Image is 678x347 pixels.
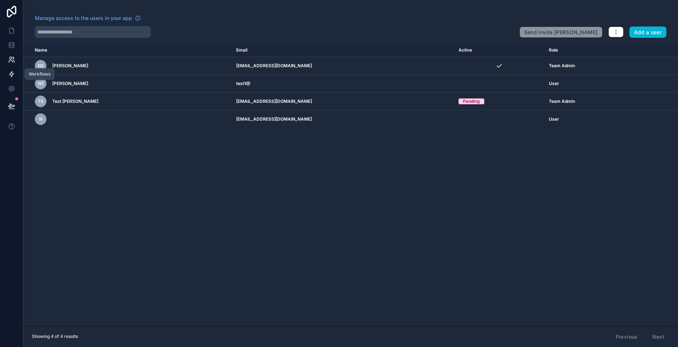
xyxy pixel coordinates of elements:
[35,15,132,22] span: Manage access to the users in your app
[52,63,88,69] span: [PERSON_NAME]
[29,71,50,77] div: Workflows
[545,44,636,57] th: Role
[549,116,559,122] span: User
[38,98,44,104] span: TS
[232,93,454,110] td: [EMAIL_ADDRESS][DOMAIN_NAME]
[39,116,42,122] span: n
[38,63,44,69] span: nS
[549,63,575,69] span: Team Admin
[549,81,559,86] span: User
[232,44,454,57] th: Email
[232,57,454,75] td: [EMAIL_ADDRESS][DOMAIN_NAME]
[23,44,678,326] div: scrollable content
[35,15,141,22] a: Manage access to the users in your app
[38,81,44,86] span: nS
[463,98,480,104] div: Pending
[232,75,454,93] td: test1@
[52,98,98,104] span: Test [PERSON_NAME]
[629,27,667,38] button: Add a user
[454,44,545,57] th: Active
[232,110,454,128] td: [EMAIL_ADDRESS][DOMAIN_NAME]
[52,81,88,86] span: [PERSON_NAME]
[549,98,575,104] span: Team Admin
[32,334,78,339] span: Showing 4 of 4 results
[23,44,232,57] th: Name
